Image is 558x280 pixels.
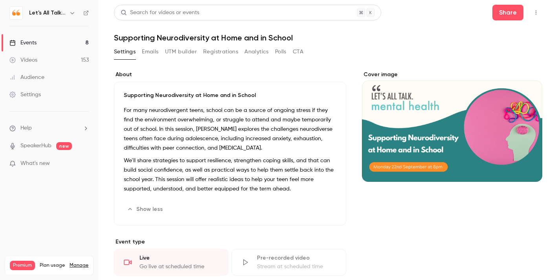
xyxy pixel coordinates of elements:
div: Search for videos or events [121,9,199,17]
div: Videos [9,56,37,64]
div: Live [139,254,218,262]
div: Events [9,39,37,47]
span: What's new [20,159,50,168]
section: Cover image [362,71,542,182]
span: new [56,142,72,150]
span: Plan usage [40,262,65,269]
p: Supporting Neurodiversity at Home and in School [124,92,336,99]
a: SpeakerHub [20,142,51,150]
li: help-dropdown-opener [9,124,89,132]
a: Manage [70,262,88,269]
button: Settings [114,46,136,58]
button: Registrations [203,46,238,58]
div: Audience [9,73,44,81]
span: Help [20,124,32,132]
span: Premium [10,261,35,270]
h1: Supporting Neurodiversity at Home and in School [114,33,542,42]
label: Cover image [362,71,542,79]
div: Settings [9,91,41,99]
p: For many neurodivergent teens, school can be a source of ongoing stress if they find the environm... [124,106,336,153]
button: Polls [275,46,286,58]
div: Stream at scheduled time [257,263,336,271]
div: Pre-recorded videoStream at scheduled time [231,249,346,276]
button: CTA [293,46,303,58]
div: Pre-recorded video [257,254,336,262]
div: LiveGo live at scheduled time [114,249,228,276]
button: Analytics [244,46,269,58]
button: Share [492,5,523,20]
p: We’ll share strategies to support resilience, strengthen coping skills, and that can build social... [124,156,336,194]
button: UTM builder [165,46,197,58]
img: Let's All Talk Mental Health [10,7,22,19]
h6: Let's All Talk Mental Health [29,9,66,17]
label: About [114,71,346,79]
button: Show less [124,203,167,216]
p: Event type [114,238,346,246]
iframe: Noticeable Trigger [79,160,89,167]
button: Emails [142,46,158,58]
div: Go live at scheduled time [139,263,218,271]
